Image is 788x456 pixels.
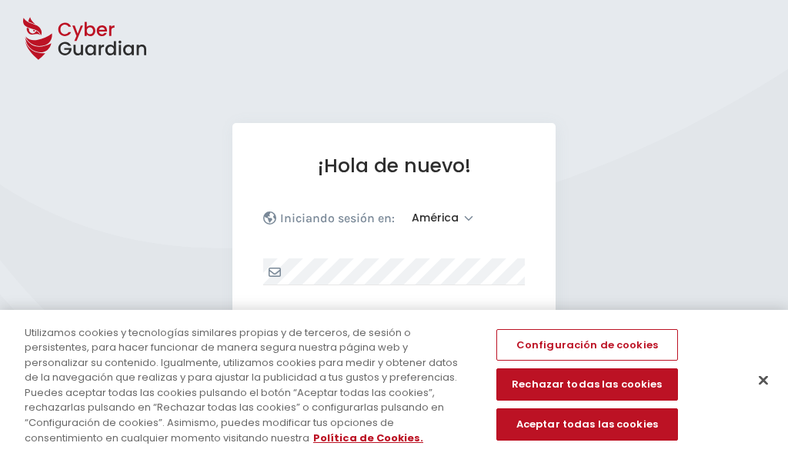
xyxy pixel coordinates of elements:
[746,364,780,398] button: Cerrar
[496,369,678,401] button: Rechazar todas las cookies
[313,431,423,445] a: Más información sobre su privacidad, se abre en una nueva pestaña
[280,211,395,226] p: Iniciando sesión en:
[496,408,678,441] button: Aceptar todas las cookies
[263,154,525,178] h1: ¡Hola de nuevo!
[25,325,472,445] div: Utilizamos cookies y tecnologías similares propias y de terceros, de sesión o persistentes, para ...
[496,329,678,361] button: Configuración de cookies, Abre el cuadro de diálogo del centro de preferencias.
